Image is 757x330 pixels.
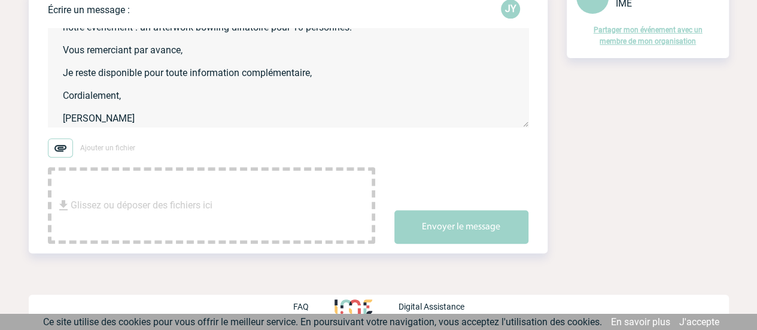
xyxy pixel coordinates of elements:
[335,299,372,314] img: http://www.idealmeetingsevents.fr/
[56,198,71,213] img: file_download.svg
[293,302,308,311] p: FAQ
[394,210,528,244] button: Envoyer le message
[48,4,130,16] p: Écrire un message :
[611,316,670,328] a: En savoir plus
[679,316,719,328] a: J'accepte
[71,175,212,235] span: Glissez ou déposer des fichiers ici
[293,300,335,311] a: FAQ
[594,26,703,46] a: Partager mon événement avec un membre de mon organisation
[80,144,135,152] span: Ajouter un fichier
[43,316,602,328] span: Ce site utilise des cookies pour vous offrir le meilleur service. En poursuivant votre navigation...
[399,302,464,311] p: Digital Assistance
